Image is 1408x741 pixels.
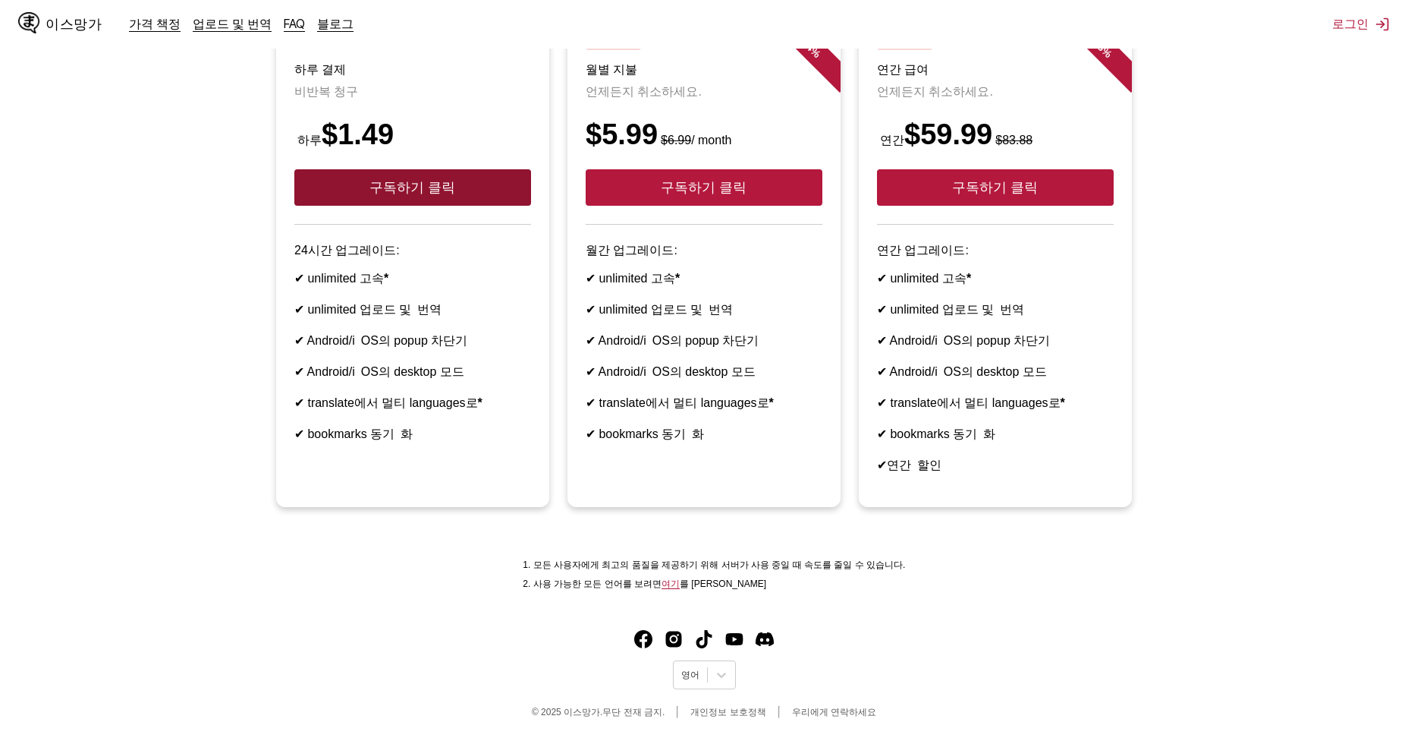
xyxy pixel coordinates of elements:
font: ✔ bookmarks 동기 화 [877,427,995,440]
img: Sign out [1375,17,1390,32]
font: 비반복 청구 [294,85,358,98]
font: 이스망가 [46,17,102,31]
font: ✔ bookmarks 동기 화 [294,427,413,440]
font: ✔ unlimited 고속 [294,272,394,285]
font: ✔ Android/i OS의 popup 차단기 [294,334,467,347]
button: 구독하기 클릭 [877,169,1114,206]
font: ✔ translate에서 멀티 languages로 [586,396,780,409]
font: 하루 결제 [294,63,346,76]
font: ✔ Android/i OS의 desktop 모드 [586,365,756,378]
button: 구독하기 클릭 [586,169,822,206]
font: ✔ bookmarks 동기 화 [586,427,704,440]
font: ✔ unlimited 고속 [586,272,686,285]
a: Youtube [725,630,743,648]
a: IsManga Logo이스망가 [18,12,129,36]
font: $5.99 [586,118,732,150]
font: $59.99 [877,118,1032,150]
a: Facebook [634,630,652,648]
font: ✔ unlimited 고속 [877,272,977,285]
font: 언제든지 취소하세요. [877,85,993,98]
font: 로그인 [1332,16,1369,31]
font: 우리에게 연락하세요 [792,707,876,717]
font: ✔연간 할인 [877,459,941,471]
a: FAQ [284,16,305,31]
font: 언제든지 취소하세요. [586,85,702,98]
font: 모든 사용자에게 최고의 품질을 제공하기 위해 서버가 사용 중일 때 속도를 줄일 수 있습니다. [533,560,906,570]
a: Available languages [662,579,680,589]
font: ✔ translate에서 멀티 languages로 [877,396,1071,409]
button: 로그인 [1332,16,1390,33]
font: 구독하기 클릭 [661,180,746,195]
font: ✔ Android/i OS의 popup 차단기 [877,334,1050,347]
font: $1.49 [294,118,394,150]
button: 구독하기 클릭 [294,169,531,206]
a: 가격 책정 [129,16,181,31]
font: © 2025 이스망가. [532,707,603,717]
font: 연간 급여 [877,63,929,76]
small: / month [658,134,731,147]
font: ✔ translate에서 멀티 languages로 [294,396,489,409]
font: ✔ Android/i OS의 desktop 모드 [877,365,1047,378]
a: 우리에게 연락하세요 [792,706,876,719]
font: 개인정보 보호정책 [690,707,765,717]
font: ✔ unlimited 업로드 및 번역 [586,303,733,316]
img: IsManga Logo [18,12,39,33]
img: IsManga YouTube [725,630,743,648]
s: $6.99 [661,134,691,147]
img: IsManga Discord [756,630,774,648]
small: 하루 [294,134,322,147]
a: Instagram [665,630,683,648]
font: % [1099,45,1114,60]
a: 업로드 및 번역 [193,16,272,31]
s: $83.88 [995,134,1032,147]
font: 구독하기 클릭 [952,180,1038,195]
font: ✔ unlimited 업로드 및 번역 [877,303,1024,316]
font: ✔ Android/i OS의 popup 차단기 [586,334,759,347]
font: ✔ unlimited 업로드 및 번역 [294,303,442,316]
a: 블로그 [317,16,354,31]
img: IsManga TikTok [695,630,713,648]
font: 월간 업그레이드: [586,244,677,257]
a: TikTok [695,630,713,648]
font: % [808,45,823,60]
font: 무단 전재 금지. [602,707,665,717]
font: 24시간 업그레이드: [294,244,400,257]
font: 연간 업그레이드: [877,244,969,257]
img: IsManga Instagram [665,630,683,648]
small: 연간 [877,134,904,147]
a: 개인정보 보호정책 [690,706,765,719]
img: IsManga Facebook [634,630,652,648]
font: 구독하기 클릭 [369,180,455,195]
input: Select language [681,670,684,680]
font: ✔ Android/i OS의 desktop 모드 [294,365,464,378]
font: 사용 가능한 모든 언어를 보려면 를 [PERSON_NAME] [533,579,766,589]
a: Discord [756,630,774,648]
font: 월별 지불 [586,63,637,76]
